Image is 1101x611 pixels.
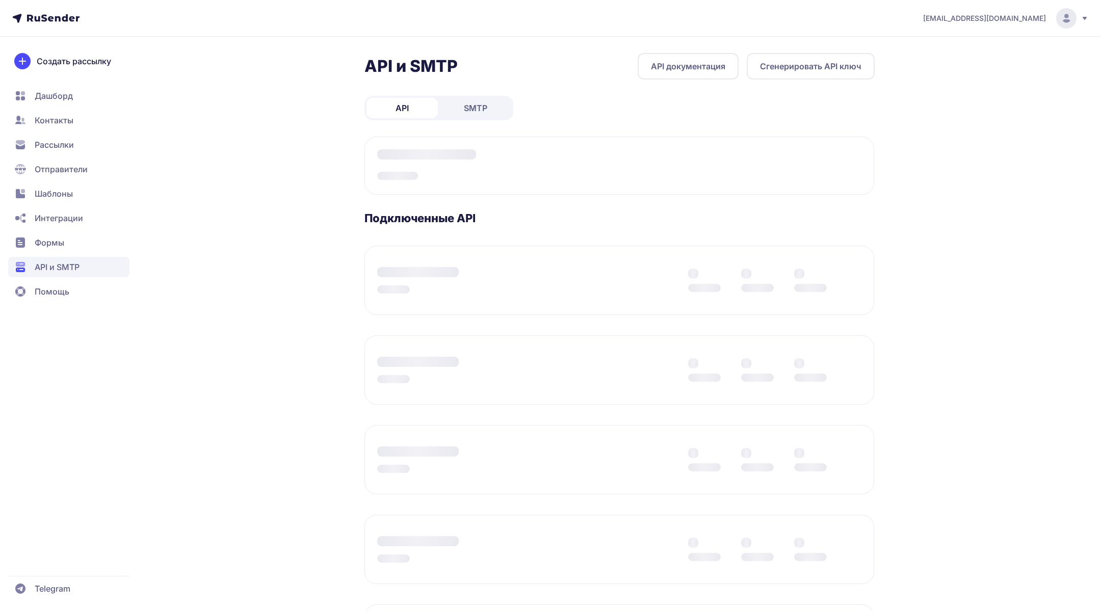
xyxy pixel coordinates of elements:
[638,53,739,79] a: API документация
[464,102,487,114] span: SMTP
[35,163,88,175] span: Отправители
[923,13,1046,23] span: [EMAIL_ADDRESS][DOMAIN_NAME]
[35,188,73,200] span: Шаблоны
[747,53,875,79] button: Сгенерировать API ключ
[396,102,409,114] span: API
[35,582,70,595] span: Telegram
[8,578,129,599] a: Telegram
[35,236,64,249] span: Формы
[35,212,83,224] span: Интеграции
[440,98,511,118] a: SMTP
[35,139,74,151] span: Рассылки
[366,98,438,118] a: API
[37,55,111,67] span: Создать рассылку
[35,90,73,102] span: Дашборд
[35,114,73,126] span: Контакты
[35,285,69,298] span: Помощь
[364,211,875,225] h3: Подключенные API
[364,56,458,76] h2: API и SMTP
[35,261,80,273] span: API и SMTP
